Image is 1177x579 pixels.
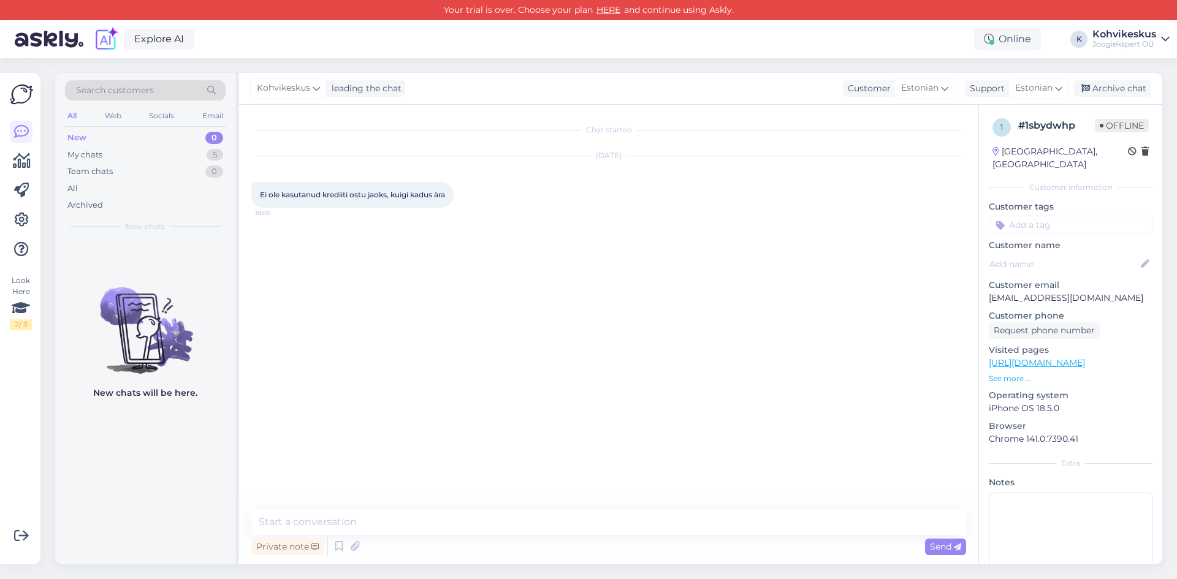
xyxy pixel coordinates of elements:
[1092,39,1156,49] div: Joogiekspert OÜ
[1092,29,1156,39] div: Kohvikeskus
[124,29,194,50] a: Explore AI
[327,82,402,95] div: leading the chat
[989,344,1152,357] p: Visited pages
[257,81,310,95] span: Kohvikeskus
[989,200,1152,213] p: Customer tags
[989,357,1085,368] a: [URL][DOMAIN_NAME]
[205,165,223,178] div: 0
[200,108,226,124] div: Email
[989,239,1152,252] p: Customer name
[1095,119,1149,132] span: Offline
[10,275,32,330] div: Look Here
[1018,118,1095,133] div: # 1sbydwhp
[1015,81,1053,95] span: Estonian
[102,108,124,124] div: Web
[93,26,119,52] img: explore-ai
[1070,31,1087,48] div: K
[10,83,33,106] img: Askly Logo
[965,82,1005,95] div: Support
[55,265,235,376] img: No chats
[67,199,103,211] div: Archived
[992,145,1128,171] div: [GEOGRAPHIC_DATA], [GEOGRAPHIC_DATA]
[989,257,1138,271] input: Add name
[989,402,1152,415] p: iPhone OS 18.5.0
[147,108,177,124] div: Socials
[255,208,301,218] span: 18:00
[989,292,1152,305] p: [EMAIL_ADDRESS][DOMAIN_NAME]
[989,433,1152,445] p: Chrome 141.0.7390.41
[67,183,78,195] div: All
[989,309,1152,322] p: Customer phone
[930,541,961,552] span: Send
[1074,80,1151,97] div: Archive chat
[205,132,223,144] div: 0
[593,4,624,15] a: HERE
[67,149,102,161] div: My chats
[93,387,197,399] p: New chats will be here.
[260,190,445,199] span: Ei ole kasutanud krediiti ostu jaoks, kuigi kadus ära
[76,84,154,97] span: Search customers
[1000,123,1003,132] span: 1
[989,476,1152,489] p: Notes
[1092,29,1170,49] a: KohvikeskusJoogiekspert OÜ
[843,82,891,95] div: Customer
[989,373,1152,384] p: See more ...
[67,165,113,178] div: Team chats
[989,182,1152,193] div: Customer information
[251,539,324,555] div: Private note
[989,279,1152,292] p: Customer email
[67,132,86,144] div: New
[989,322,1100,339] div: Request phone number
[901,81,939,95] span: Estonian
[10,319,32,330] div: 2 / 3
[974,28,1041,50] div: Online
[989,458,1152,469] div: Extra
[989,389,1152,402] p: Operating system
[251,150,966,161] div: [DATE]
[989,420,1152,433] p: Browser
[65,108,79,124] div: All
[126,221,165,232] span: New chats
[251,124,966,135] div: Chat started
[207,149,223,161] div: 5
[989,216,1152,234] input: Add a tag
